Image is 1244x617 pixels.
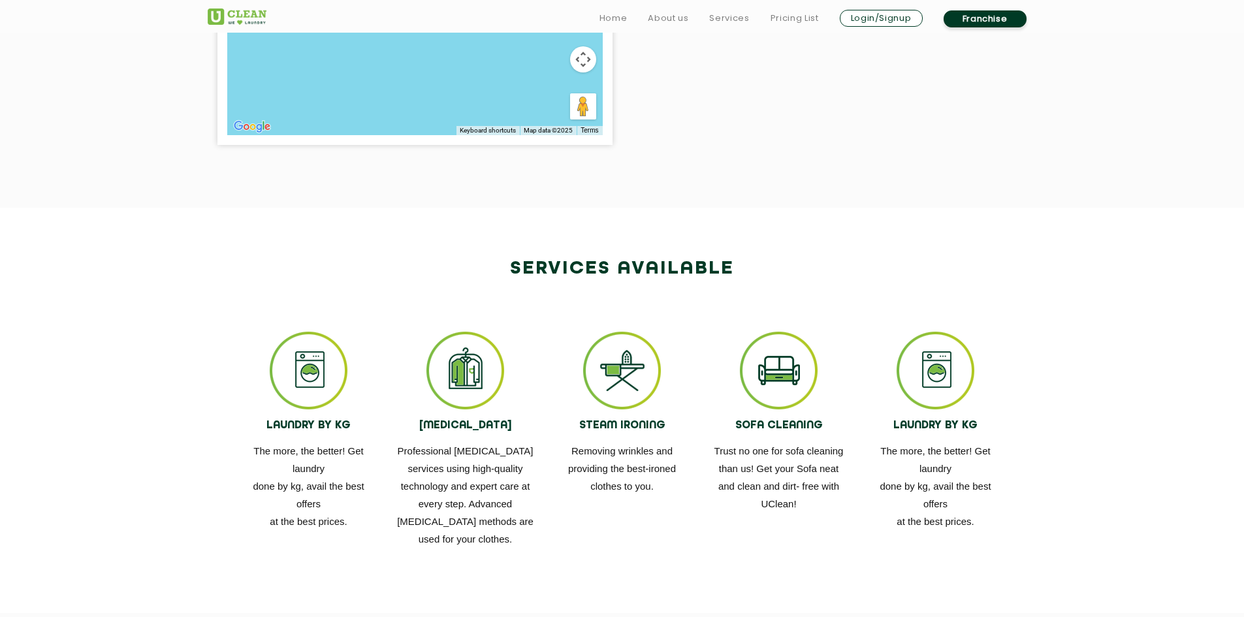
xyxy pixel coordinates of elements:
img: UClean Laundry and Dry Cleaning [208,8,266,25]
a: Login/Signup [840,10,923,27]
button: Keyboard shortcuts [460,126,516,135]
p: Removing wrinkles and providing the best-ironed clothes to you. [554,442,691,495]
p: The more, the better! Get laundry done by kg, avail the best offers at the best prices. [867,442,1004,530]
h4: STEAM IRONING [554,420,691,432]
h2: Services available [208,253,1037,285]
span: Map data ©2025 [524,127,573,134]
button: Drag Pegman onto the map to open Street View [570,93,596,119]
a: Franchise [944,10,1027,27]
img: Google [231,118,274,135]
img: ss_icon_4.png [740,332,818,409]
a: About us [648,10,688,26]
p: Professional [MEDICAL_DATA] services using high-quality technology and expert care at every step.... [397,442,534,548]
img: ss_icon_2.png [426,332,504,409]
h4: LAUNDRY BY KG [867,420,1004,432]
a: Home [599,10,628,26]
a: Terms [581,126,598,135]
h4: SOFA CLEANING [710,420,848,432]
img: ss_icon_1.png [270,332,347,409]
h4: [MEDICAL_DATA] [397,420,534,432]
a: Services [709,10,749,26]
a: Pricing List [771,10,819,26]
img: ss_icon_1.png [897,332,974,409]
a: Open this area in Google Maps (opens a new window) [231,118,274,135]
p: Trust no one for sofa cleaning than us! Get your Sofa neat and clean and dirt- free with UClean! [710,442,848,513]
img: ss_icon_3.png [583,332,661,409]
h4: LAUNDRY BY KG [240,420,377,432]
button: Map camera controls [570,46,596,72]
p: The more, the better! Get laundry done by kg, avail the best offers at the best prices. [240,442,377,530]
